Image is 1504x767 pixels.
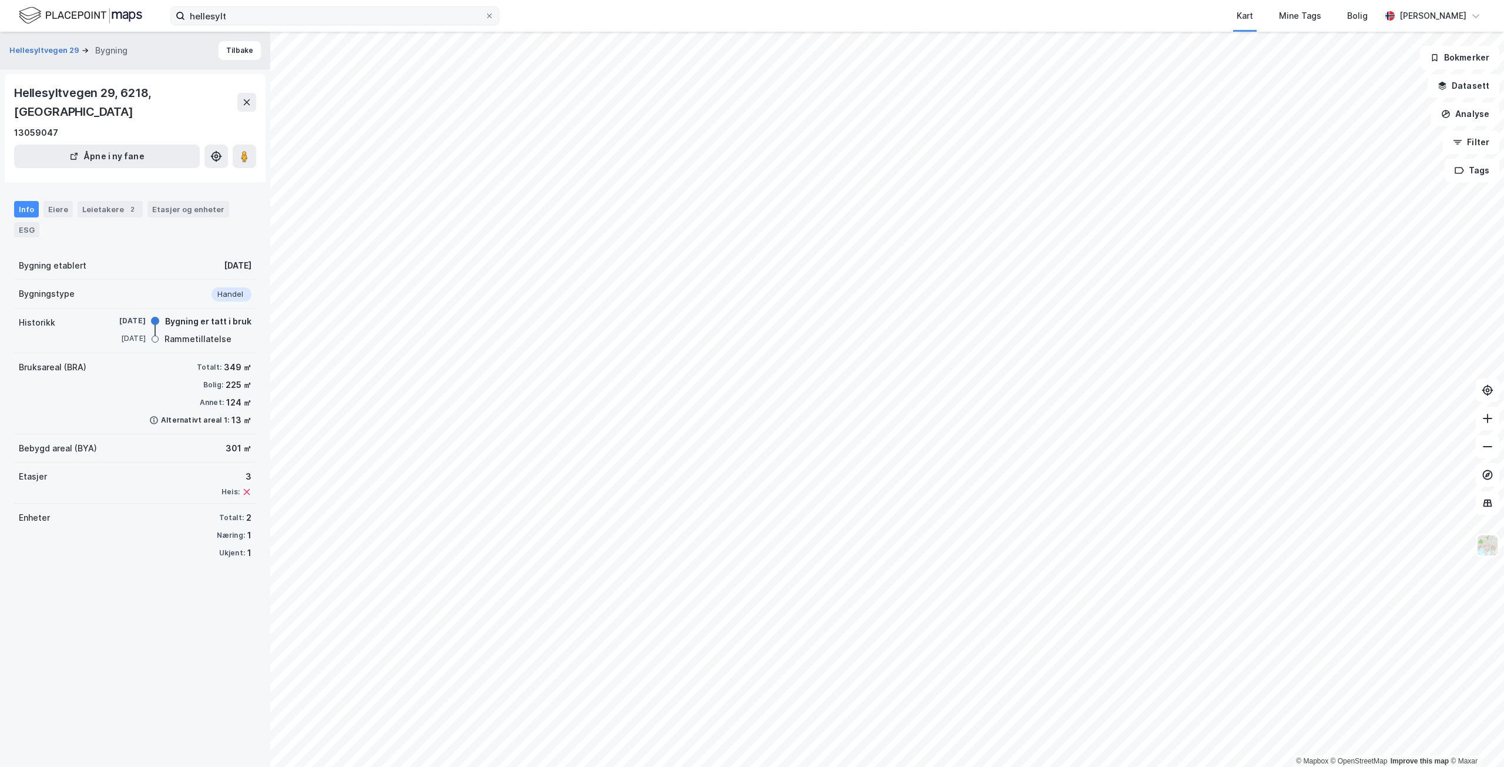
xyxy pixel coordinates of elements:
div: 13059047 [14,126,58,140]
div: Ukjent: [219,548,245,558]
button: Analyse [1431,102,1499,126]
div: 1 [247,528,251,542]
div: [PERSON_NAME] [1399,9,1466,23]
div: Hellesyltvegen 29, 6218, [GEOGRAPHIC_DATA] [14,83,237,121]
div: Næring: [217,531,245,540]
div: Rammetillatelse [164,332,231,346]
div: Totalt: [219,513,244,523]
div: Bygning er tatt i bruk [165,314,251,329]
div: Heis: [221,487,240,497]
input: Søk på adresse, matrikkel, gårdeiere, leietakere eller personer [185,7,485,25]
button: Bokmerker [1420,46,1499,69]
div: Kontrollprogram for chat [1445,711,1504,767]
div: Etasjer og enheter [152,204,224,215]
div: Bygning [95,43,127,58]
div: Leietakere [78,201,143,217]
div: Historikk [19,316,55,330]
div: 3 [221,470,251,484]
div: [DATE] [224,259,251,273]
div: ESG [14,222,39,237]
iframe: Chat Widget [1445,711,1504,767]
div: Bygning etablert [19,259,86,273]
button: Datasett [1428,74,1499,98]
div: Annet: [200,398,224,407]
div: 13 ㎡ [231,413,251,427]
a: Improve this map [1391,757,1449,765]
div: Bruksareal (BRA) [19,360,86,374]
div: Bolig: [203,380,223,390]
div: 1 [247,546,251,560]
div: Enheter [19,511,50,525]
div: Info [14,201,39,217]
div: 225 ㎡ [226,378,251,392]
div: [DATE] [99,316,146,326]
a: OpenStreetMap [1331,757,1388,765]
div: Kart [1237,9,1253,23]
img: Z [1476,534,1499,557]
div: Totalt: [197,363,221,372]
div: Mine Tags [1279,9,1321,23]
div: Alternativt areal 1: [161,416,229,425]
div: Eiere [43,201,73,217]
button: Åpne i ny fane [14,145,200,168]
div: 2 [246,511,251,525]
div: Etasjer [19,470,47,484]
div: Bolig [1347,9,1368,23]
div: 124 ㎡ [226,396,251,410]
div: 2 [126,203,138,215]
img: logo.f888ab2527a4732fd821a326f86c7f29.svg [19,5,142,26]
div: Bebygd areal (BYA) [19,441,97,455]
div: Bygningstype [19,287,75,301]
button: Tilbake [219,41,261,60]
button: Filter [1443,130,1499,154]
a: Mapbox [1296,757,1328,765]
div: 301 ㎡ [226,441,251,455]
div: 349 ㎡ [224,360,251,374]
div: [DATE] [99,333,146,344]
button: Hellesyltvegen 29 [9,45,82,56]
button: Tags [1445,159,1499,182]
